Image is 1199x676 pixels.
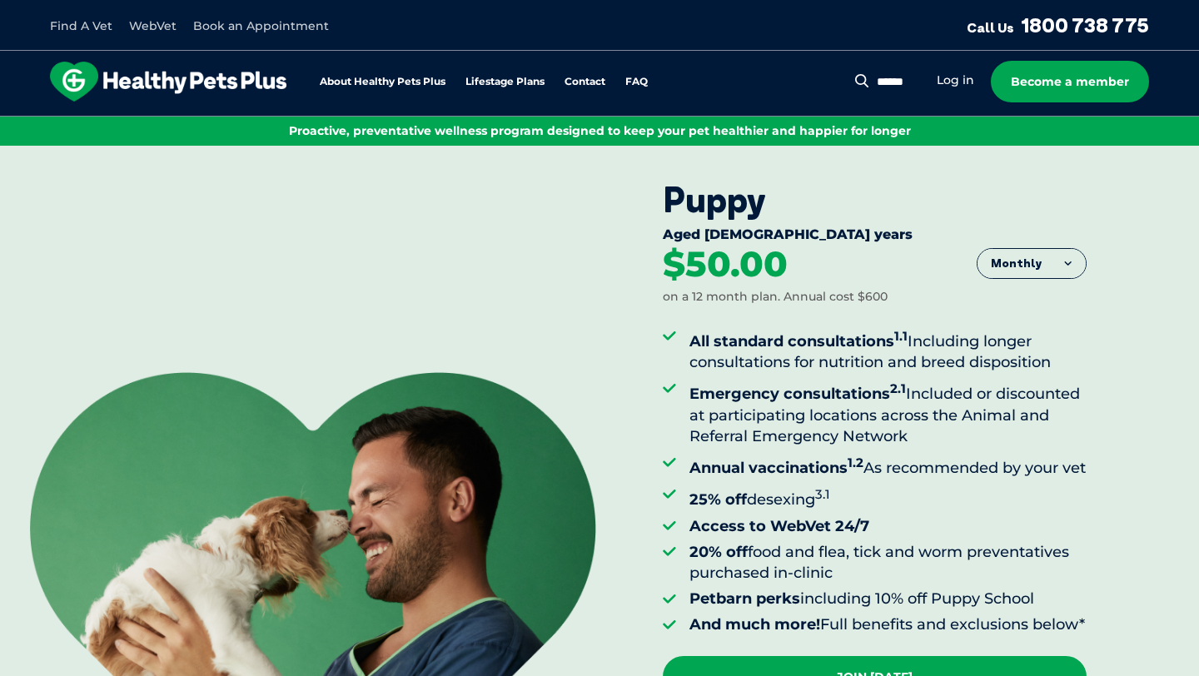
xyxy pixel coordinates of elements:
[50,18,112,33] a: Find A Vet
[565,77,605,87] a: Contact
[689,542,1087,584] li: food and flea, tick and worm preventatives purchased in-clinic
[663,226,1087,246] div: Aged [DEMOGRAPHIC_DATA] years
[967,19,1014,36] span: Call Us
[689,385,906,403] strong: Emergency consultations
[129,18,177,33] a: WebVet
[193,18,329,33] a: Book an Appointment
[625,77,648,87] a: FAQ
[50,62,286,102] img: hpp-logo
[937,72,974,88] a: Log in
[320,77,445,87] a: About Healthy Pets Plus
[689,614,1087,635] li: Full benefits and exclusions below*
[689,589,1087,609] li: including 10% off Puppy School
[978,249,1086,279] button: Monthly
[689,490,747,509] strong: 25% off
[689,517,869,535] strong: Access to WebVet 24/7
[689,615,820,634] strong: And much more!
[991,61,1149,102] a: Become a member
[663,246,788,283] div: $50.00
[689,543,748,561] strong: 20% off
[967,12,1149,37] a: Call Us1800 738 775
[689,484,1087,510] li: desexing
[663,289,888,306] div: on a 12 month plan. Annual cost $600
[890,380,906,396] sup: 2.1
[689,459,863,477] strong: Annual vaccinations
[848,455,863,470] sup: 1.2
[663,179,1087,221] div: Puppy
[852,72,873,89] button: Search
[289,123,911,138] span: Proactive, preventative wellness program designed to keep your pet healthier and happier for longer
[689,326,1087,373] li: Including longer consultations for nutrition and breed disposition
[689,452,1087,479] li: As recommended by your vet
[465,77,545,87] a: Lifestage Plans
[689,378,1087,447] li: Included or discounted at participating locations across the Animal and Referral Emergency Network
[689,589,800,608] strong: Petbarn perks
[689,332,908,350] strong: All standard consultations
[894,328,908,344] sup: 1.1
[815,486,830,502] sup: 3.1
